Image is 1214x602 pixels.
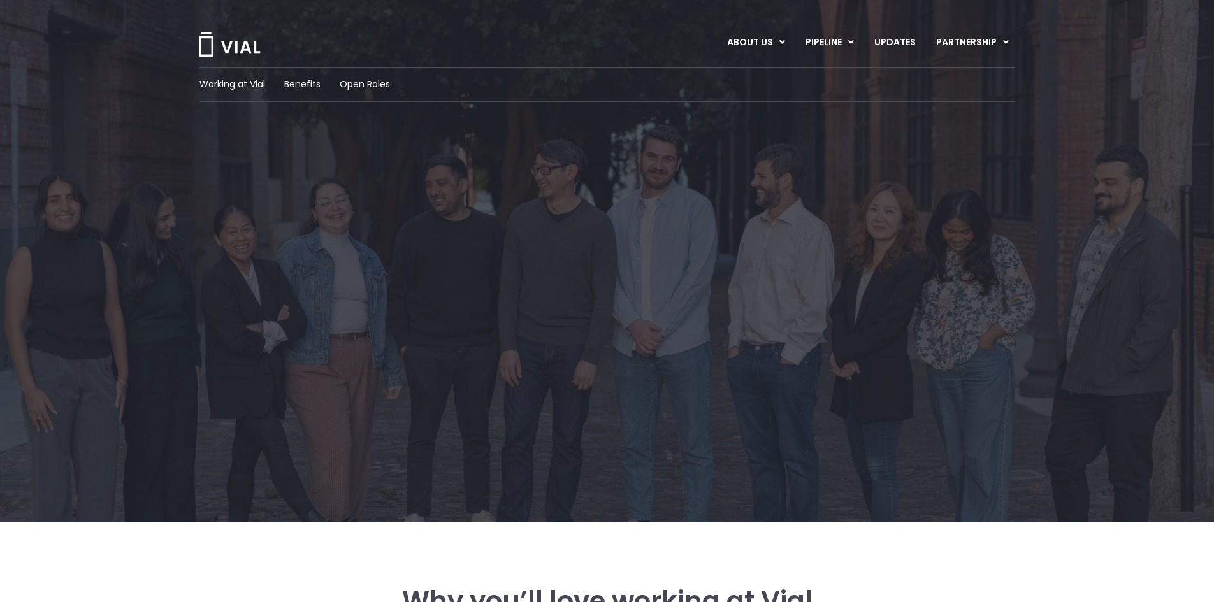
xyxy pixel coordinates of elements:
[926,32,1019,54] a: PARTNERSHIPMenu Toggle
[198,32,261,57] img: Vial Logo
[717,32,795,54] a: ABOUT USMenu Toggle
[284,78,321,91] a: Benefits
[864,32,925,54] a: UPDATES
[340,78,390,91] a: Open Roles
[199,78,265,91] a: Working at Vial
[795,32,864,54] a: PIPELINEMenu Toggle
